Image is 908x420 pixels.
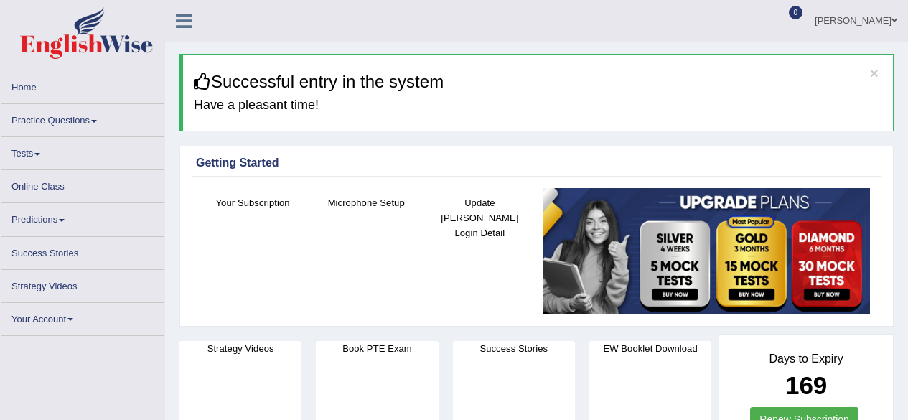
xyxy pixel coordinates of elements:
h4: EW Booklet Download [589,341,711,356]
h4: Days to Expiry [735,353,877,365]
h4: Success Stories [453,341,575,356]
h4: Microphone Setup [317,195,416,210]
a: Practice Questions [1,104,164,132]
a: Online Class [1,170,164,198]
a: Strategy Videos [1,270,164,298]
a: Your Account [1,303,164,331]
a: Home [1,71,164,99]
h4: Have a pleasant time! [194,98,882,113]
b: 169 [785,371,827,399]
h4: Update [PERSON_NAME] Login Detail [430,195,529,241]
h4: Strategy Videos [179,341,301,356]
a: Success Stories [1,237,164,265]
a: Predictions [1,203,164,231]
span: 0 [789,6,803,19]
img: small5.jpg [543,188,870,314]
a: Tests [1,137,164,165]
h3: Successful entry in the system [194,73,882,91]
div: Getting Started [196,154,877,172]
h4: Book PTE Exam [316,341,438,356]
h4: Your Subscription [203,195,302,210]
button: × [870,65,879,80]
